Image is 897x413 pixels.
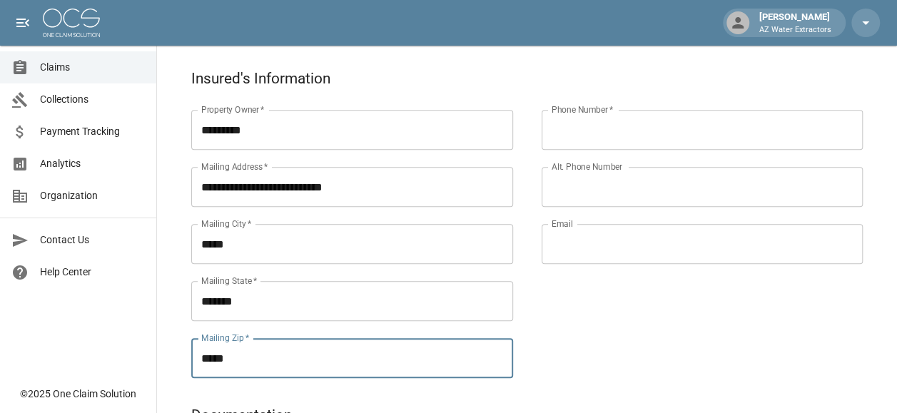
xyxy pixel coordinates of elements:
div: © 2025 One Claim Solution [20,387,136,401]
label: Alt. Phone Number [552,160,622,173]
img: ocs-logo-white-transparent.png [43,9,100,37]
div: [PERSON_NAME] [754,10,837,36]
span: Help Center [40,265,145,280]
span: Organization [40,188,145,203]
label: Email [552,218,573,230]
button: open drawer [9,9,37,37]
span: Payment Tracking [40,124,145,139]
label: Phone Number [552,103,613,116]
label: Property Owner [201,103,265,116]
span: Collections [40,92,145,107]
span: Claims [40,60,145,75]
label: Mailing State [201,275,257,287]
label: Mailing Zip [201,332,250,344]
label: Mailing City [201,218,252,230]
label: Mailing Address [201,160,268,173]
p: AZ Water Extractors [759,24,831,36]
span: Contact Us [40,233,145,248]
span: Analytics [40,156,145,171]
